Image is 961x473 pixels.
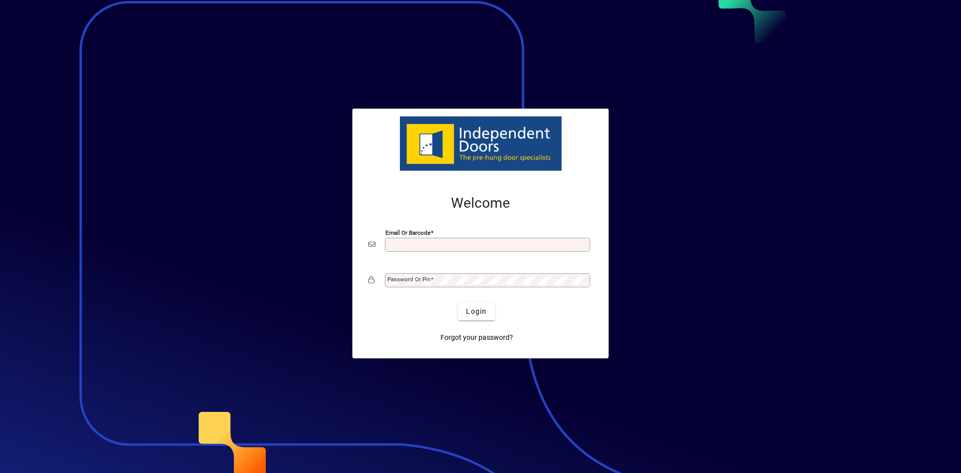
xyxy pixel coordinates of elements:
a: Forgot your password? [436,328,517,346]
h2: Welcome [368,195,593,212]
mat-label: Password or Pin [387,276,430,283]
span: Login [466,306,487,317]
mat-label: Email or Barcode [385,229,430,236]
span: Forgot your password? [440,332,513,343]
button: Login [458,302,495,320]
